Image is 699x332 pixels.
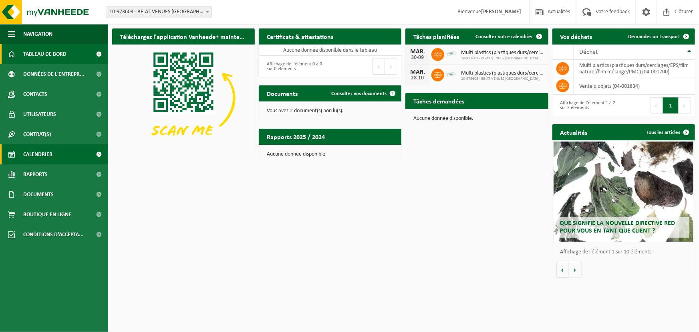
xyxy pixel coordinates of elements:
img: Download de VHEPlus App [112,45,255,152]
h2: Tâches demandées [405,93,472,109]
span: Tableau de bord [23,44,66,64]
span: Conditions d'accepta... [23,225,84,245]
span: Consulter votre calendrier [476,34,534,39]
h2: Documents [259,85,306,101]
span: 10-973603 - BE-AT VENUES [GEOGRAPHIC_DATA] [461,56,544,61]
span: Contrat(s) [23,124,51,144]
button: Vorige [556,262,569,278]
span: Demander un transport [628,34,680,39]
div: Affichage de l'élément 0 à 0 sur 0 éléments [263,58,326,75]
h2: Certificats & attestations [259,28,341,44]
span: Navigation [23,24,52,44]
button: Volgende [569,262,582,278]
button: Previous [372,59,385,75]
td: Aucune donnée disponible dans le tableau [259,45,401,56]
h2: Téléchargez l'application Vanheede+ maintenant! [112,28,255,44]
div: 28-10 [409,75,425,81]
span: Documents [23,184,54,204]
td: multi plastics (plastiques durs/cerclages/EPS/film naturel/film mélange/PMC) (04-001700) [574,60,695,77]
span: 10-973603 - BE-AT VENUES [GEOGRAPHIC_DATA] [461,77,544,81]
p: Affichage de l'élément 1 sur 10 éléments [560,249,691,255]
div: Affichage de l'élément 1 à 2 sur 2 éléments [556,97,620,114]
h2: Vos déchets [552,28,600,44]
img: LP-SK-00500-LPE-16 [444,67,458,81]
h2: Tâches planifiées [405,28,467,44]
button: Previous [650,97,663,113]
td: vente d'objets (04-001834) [574,77,695,95]
img: LP-SK-00500-LPE-16 [444,47,458,61]
p: Vous avez 2 document(s) non lu(s). [267,108,393,114]
a: Consulter vos documents [325,85,401,101]
a: Tous les articles [640,124,694,140]
button: 1 [663,97,679,113]
p: Aucune donnée disponible [267,152,393,157]
span: Consulter vos documents [331,91,387,96]
span: Utilisateurs [23,104,56,124]
span: Multi plastics (plastiques durs/cerclages/eps/film naturel/film mélange/pmc) [461,70,544,77]
h2: Actualités [552,124,596,140]
a: Que signifie la nouvelle directive RED pour vous en tant que client ? [554,142,693,242]
span: Déchet [580,49,598,55]
h2: Rapports 2025 / 2024 [259,129,333,144]
span: Que signifie la nouvelle directive RED pour vous en tant que client ? [560,220,675,234]
span: Contacts [23,84,47,104]
span: 10-973603 - BE-AT VENUES NV - FOREST [106,6,212,18]
div: MAR. [409,49,425,55]
p: Aucune donnée disponible. [413,116,540,121]
a: Consulter les rapports [332,144,401,160]
a: Consulter votre calendrier [469,28,548,45]
span: Rapports [23,164,48,184]
span: Multi plastics (plastiques durs/cerclages/eps/film naturel/film mélange/pmc) [461,50,544,56]
a: Demander un transport [622,28,694,45]
div: 30-09 [409,55,425,61]
span: Calendrier [23,144,52,164]
button: Next [385,59,397,75]
strong: [PERSON_NAME] [481,9,521,15]
div: MAR. [409,69,425,75]
span: Données de l'entrepr... [23,64,85,84]
button: Next [679,97,691,113]
span: Boutique en ligne [23,204,71,225]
